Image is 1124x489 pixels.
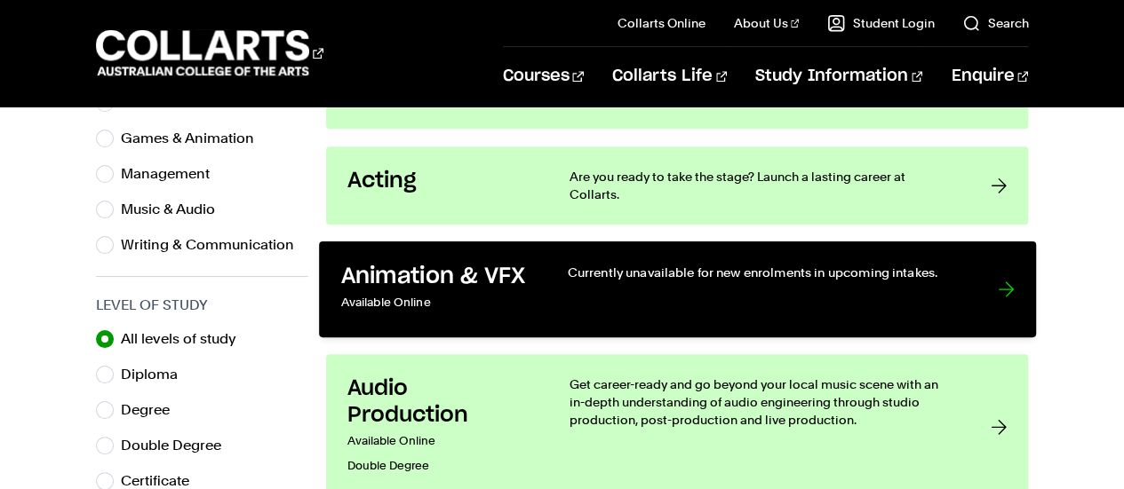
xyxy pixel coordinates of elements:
a: Acting Are you ready to take the stage? Launch a lasting career at Collarts. [326,146,1029,225]
label: Management [121,162,224,186]
p: Get career-ready and go beyond your local music scene with an in-depth understanding of audio eng... [570,375,956,429]
p: Double Degree [347,454,534,478]
p: Are you ready to take the stage? Launch a lasting career at Collarts. [570,168,956,203]
h3: Audio Production [347,375,534,429]
label: Music & Audio [121,197,229,222]
a: Collarts Online [618,14,705,32]
p: Available Online [340,290,530,316]
a: Student Login [827,14,934,32]
label: Double Degree [121,433,235,458]
a: About Us [734,14,800,32]
h3: Animation & VFX [340,264,530,291]
p: Available Online [347,429,534,454]
a: Collarts Life [612,47,727,106]
a: Study Information [755,47,922,106]
h3: Acting [347,168,534,194]
label: Games & Animation [121,126,268,151]
label: Degree [121,398,184,422]
label: All levels of study [121,327,251,351]
a: Courses [503,47,584,106]
p: Currently unavailable for new enrolments in upcoming intakes. [567,264,961,281]
a: Enquire [951,47,1028,106]
h3: Level of Study [96,295,308,316]
a: Search [962,14,1028,32]
div: Go to homepage [96,28,323,78]
a: Animation & VFX Available Online Currently unavailable for new enrolments in upcoming intakes. [319,241,1036,337]
label: Diploma [121,362,192,387]
label: Writing & Communication [121,233,308,257]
